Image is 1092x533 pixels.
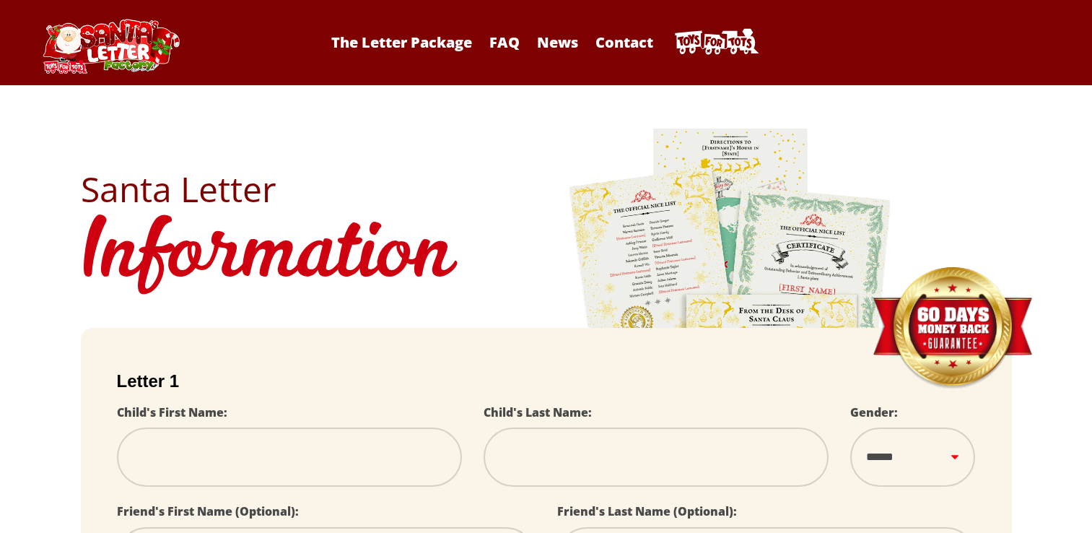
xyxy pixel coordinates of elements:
a: Contact [588,32,660,52]
img: Money Back Guarantee [871,266,1034,390]
a: News [530,32,585,52]
label: Friend's Last Name (Optional): [557,503,737,519]
h2: Santa Letter [81,172,1012,207]
a: The Letter Package [324,32,479,52]
label: Child's Last Name: [484,404,592,420]
a: FAQ [482,32,527,52]
img: Santa Letter Logo [38,19,183,74]
label: Child's First Name: [117,404,227,420]
label: Gender: [850,404,898,420]
img: letters.png [568,126,893,530]
h2: Letter 1 [117,371,976,391]
label: Friend's First Name (Optional): [117,503,299,519]
h1: Information [81,207,1012,306]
